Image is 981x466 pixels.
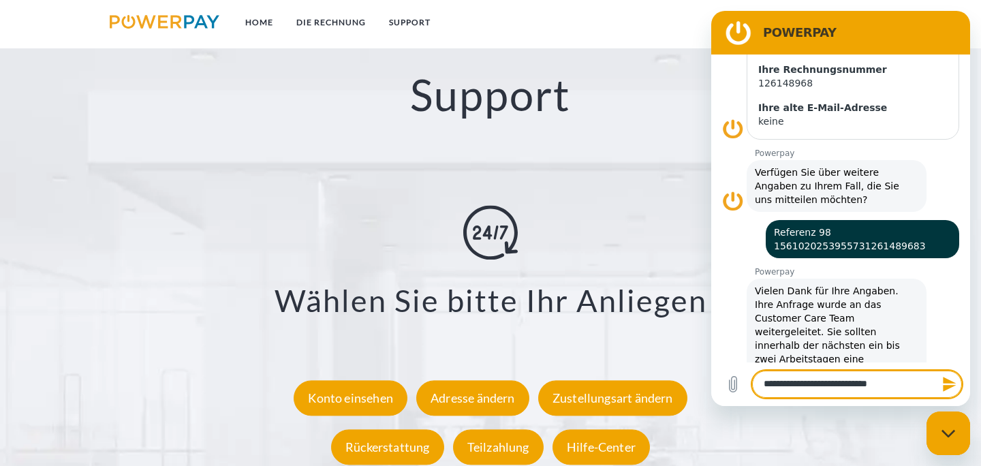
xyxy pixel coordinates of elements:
[49,68,932,122] h2: Support
[552,430,650,465] div: Hilfe-Center
[926,411,970,455] iframe: Schaltfläche zum Öffnen des Messaging-Fensters; Konversation läuft
[450,440,547,455] a: Teilzahlung
[331,430,444,465] div: Rückerstattung
[453,430,544,465] div: Teilzahlung
[285,10,377,35] a: DIE RECHNUNG
[538,381,687,416] div: Zustellungsart ändern
[549,440,653,455] a: Hilfe-Center
[328,440,448,455] a: Rückerstattung
[463,205,518,260] img: online-shopping.svg
[711,11,970,406] iframe: Messaging-Fenster
[413,391,533,406] a: Adresse ändern
[801,10,843,35] a: agb
[535,391,691,406] a: Zustellungsart ändern
[66,281,915,320] h3: Wählen Sie bitte Ihr Anliegen
[294,381,407,416] div: Konto einsehen
[110,15,219,29] img: logo-powerpay.svg
[290,391,411,406] a: Konto einsehen
[234,10,285,35] a: Home
[416,381,529,416] div: Adresse ändern
[377,10,442,35] a: SUPPORT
